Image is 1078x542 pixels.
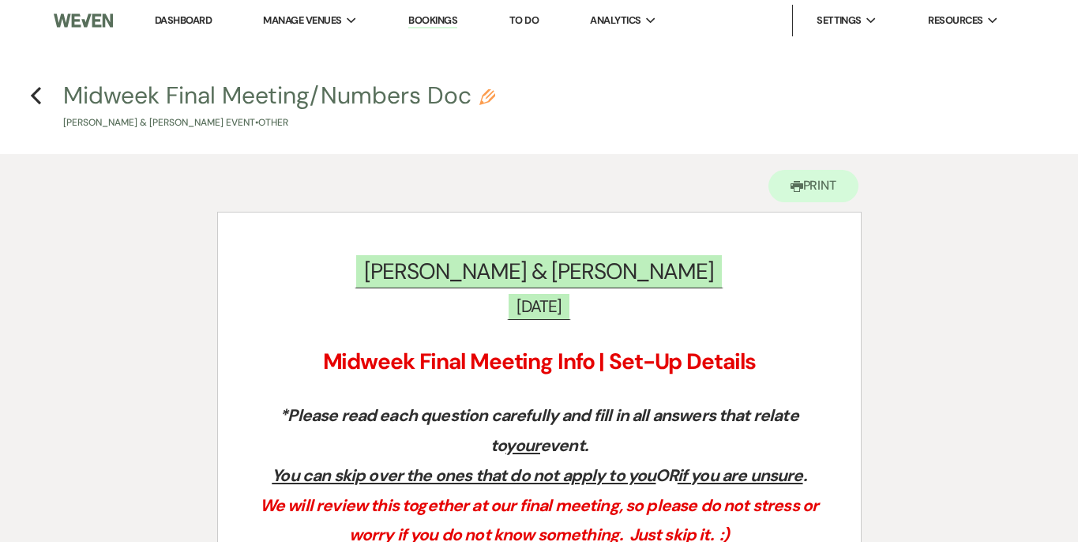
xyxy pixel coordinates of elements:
[272,465,655,487] u: You can skip over the ones that do not apply to you
[54,4,113,37] img: Weven Logo
[768,170,859,202] button: Print
[155,13,212,27] a: Dashboard
[507,292,572,320] span: [DATE]
[63,115,495,130] p: [PERSON_NAME] & [PERSON_NAME] Event • Other
[355,254,723,288] span: [PERSON_NAME] & [PERSON_NAME]
[63,84,495,130] button: Midweek Final Meeting/Numbers Doc[PERSON_NAME] & [PERSON_NAME] Event•Other
[928,13,982,28] span: Resources
[272,465,806,487] em: OR .
[509,13,539,27] a: To Do
[280,405,802,457] em: *Please read each question carefully and fill in all answers that relate to event.
[408,13,457,28] a: Bookings
[323,347,756,376] strong: Midweek Final Meeting Info | Set-Up Details
[505,435,540,457] u: your
[590,13,640,28] span: Analytics
[263,13,341,28] span: Manage Venues
[817,13,862,28] span: Settings
[678,465,803,487] u: if you are unsure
